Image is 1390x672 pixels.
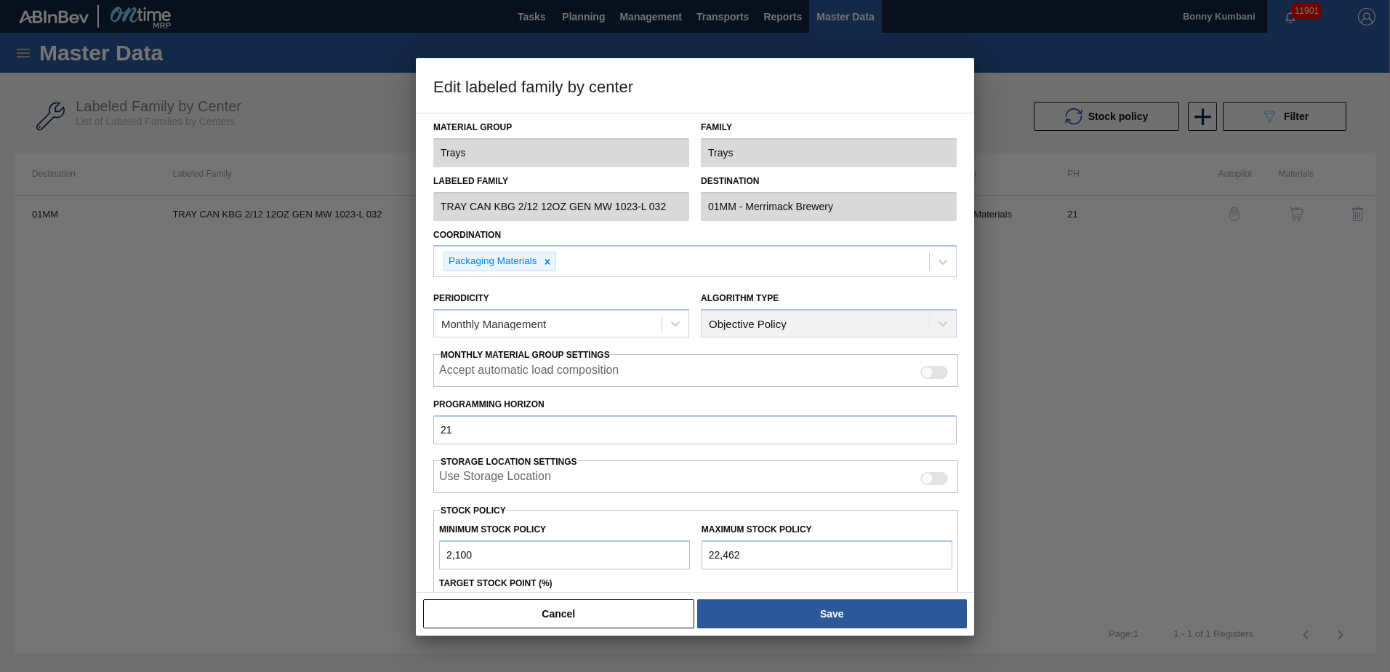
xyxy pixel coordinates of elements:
label: Maximum Stock Policy [702,524,812,535]
div: Monthly Management [441,318,546,330]
label: Material Group [433,117,689,138]
label: Programming Horizon [433,394,957,415]
label: Algorithm Type [701,293,779,303]
label: Stock Policy [441,505,506,516]
label: Labeled Family [433,171,689,192]
div: Packaging Materials [444,252,539,271]
label: When enabled, the system will display stocks from different storage locations. [439,470,551,487]
button: Save [697,599,967,628]
button: Cancel [423,599,694,628]
label: Minimum Stock Policy [439,524,546,535]
label: Coordination [433,230,501,240]
label: Target Stock Point (%) [439,578,553,588]
label: Periodicity [433,293,489,303]
span: Monthly Material Group Settings [441,350,610,360]
label: Family [701,117,957,138]
h3: Edit labeled family by center [416,58,974,113]
span: Storage Location Settings [441,457,577,467]
label: Destination [701,171,957,192]
label: Accept automatic load composition [439,364,619,381]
